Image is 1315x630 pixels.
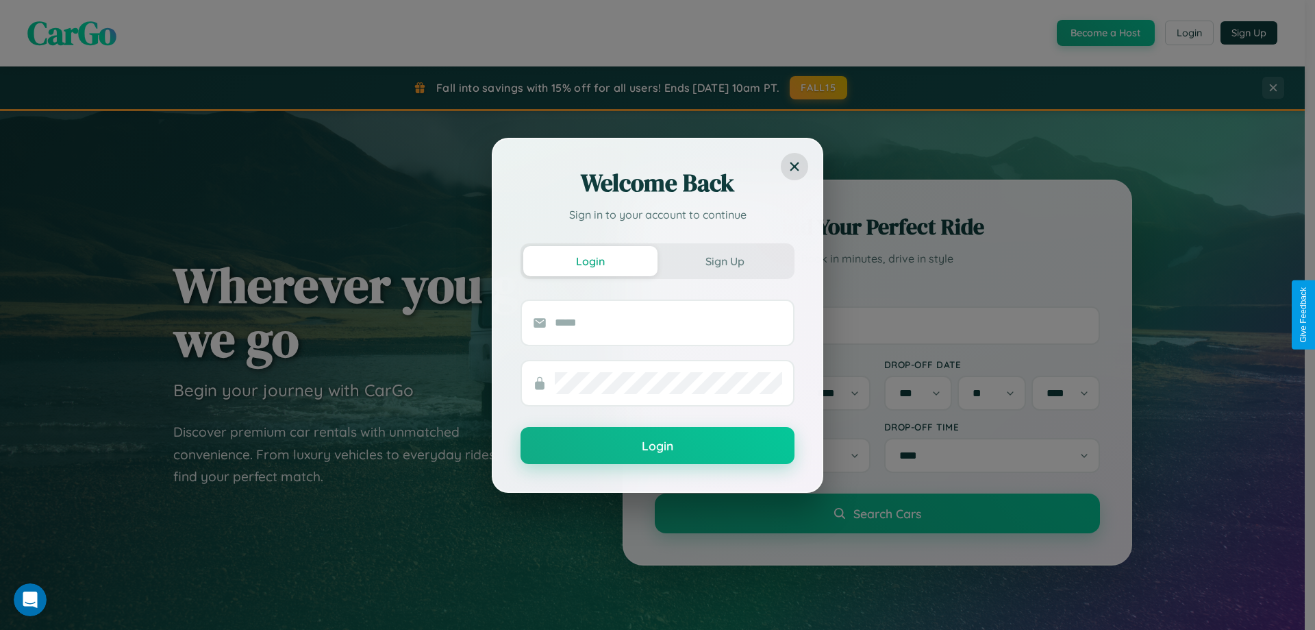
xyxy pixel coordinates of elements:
[657,246,792,276] button: Sign Up
[521,206,794,223] p: Sign in to your account to continue
[521,427,794,464] button: Login
[521,167,794,199] h2: Welcome Back
[523,246,657,276] button: Login
[1299,287,1308,343] div: Give Feedback
[14,583,47,616] iframe: Intercom live chat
